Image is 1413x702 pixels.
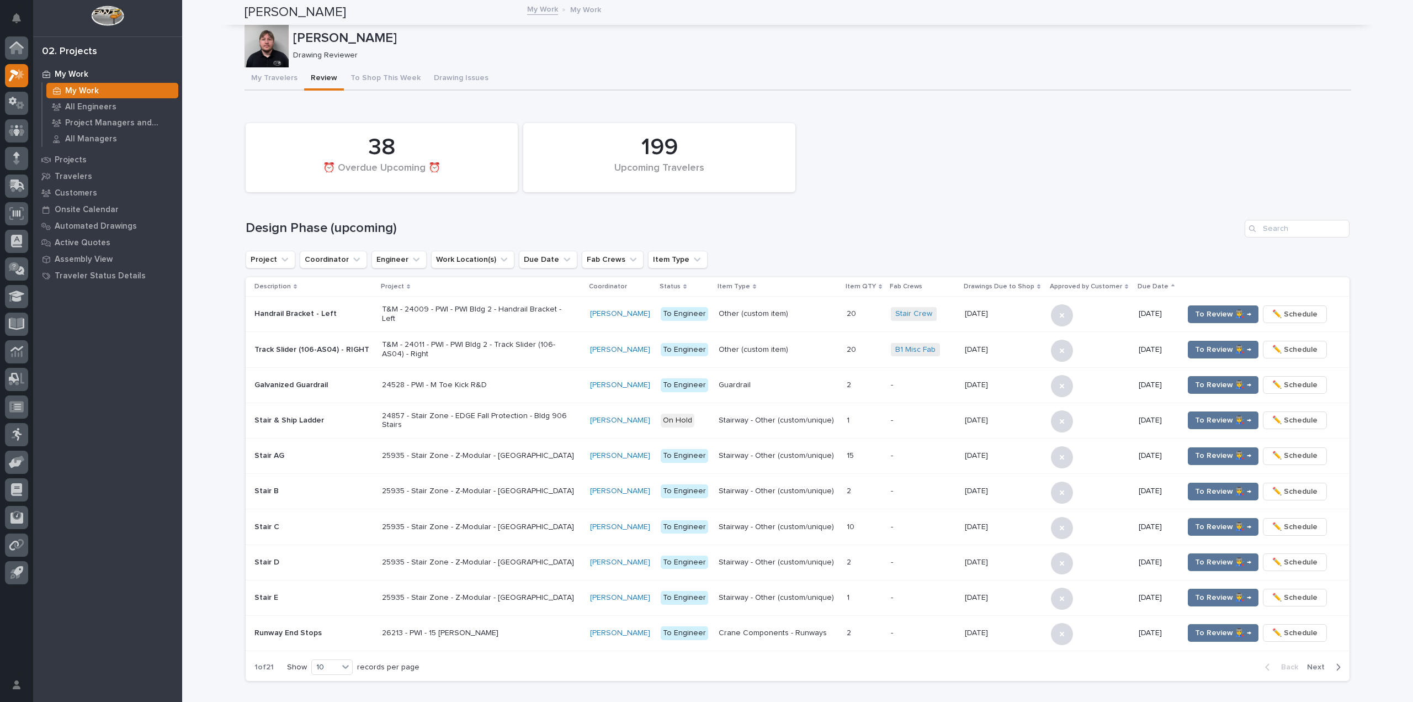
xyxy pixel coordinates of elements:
[382,593,575,603] p: 25935 - Stair Zone - Z-Modular - [GEOGRAPHIC_DATA]
[65,102,116,112] p: All Engineers
[719,451,838,461] p: Stairway - Other (custom/unique)
[293,30,1347,46] p: [PERSON_NAME]
[1263,447,1327,465] button: ✏️ Schedule
[582,251,644,268] button: Fab Crews
[304,67,344,91] button: Review
[1272,626,1318,640] span: ✏️ Schedule
[246,654,283,681] p: 1 of 21
[1245,220,1350,237] input: Search
[55,221,137,231] p: Automated Drawings
[891,629,956,638] p: -
[542,134,777,161] div: 199
[895,309,932,319] a: Stair Crew
[254,281,291,293] p: Description
[254,345,373,355] p: Track Slider (106-AS04) - RIGHT
[55,255,113,265] p: Assembly View
[33,267,182,284] a: Traveler Status Details
[246,545,1350,580] tr: Stair D25935 - Stair Zone - Z-Modular - [GEOGRAPHIC_DATA][PERSON_NAME] To EngineerStairway - Othe...
[891,381,956,390] p: -
[719,522,838,532] p: Stairway - Other (custom/unique)
[719,309,838,319] p: Other (custom item)
[254,451,373,461] p: Stair AG
[965,484,990,496] p: [DATE]
[14,13,28,31] div: Notifications
[1139,629,1175,638] p: [DATE]
[965,591,990,603] p: [DATE]
[246,438,1350,473] tr: Stair AG25935 - Stair Zone - Z-Modular - [GEOGRAPHIC_DATA][PERSON_NAME] To EngineerStairway - Oth...
[661,378,708,392] div: To Engineer
[648,251,708,268] button: Item Type
[1188,376,1258,394] button: To Review 👨‍🏭 →
[661,484,708,498] div: To Engineer
[264,162,499,186] div: ⏰ Overdue Upcoming ⏰
[589,281,627,293] p: Coordinator
[1188,518,1258,536] button: To Review 👨‍🏭 →
[1195,414,1251,427] span: To Review 👨‍🏭 →
[661,591,708,605] div: To Engineer
[1188,305,1258,323] button: To Review 👨‍🏭 →
[847,307,858,319] p: 20
[1188,589,1258,606] button: To Review 👨‍🏭 →
[965,378,990,390] p: [DATE]
[382,411,575,430] p: 24857 - Stair Zone - EDGE Fall Protection - Bldg 906 Stairs
[590,381,650,390] a: [PERSON_NAME]
[1050,281,1122,293] p: Approved by Customer
[1263,518,1327,536] button: ✏️ Schedule
[890,281,922,293] p: Fab Crews
[1188,553,1258,571] button: To Review 👨‍🏭 →
[590,416,650,425] a: [PERSON_NAME]
[719,558,838,567] p: Stairway - Other (custom/unique)
[55,205,119,215] p: Onsite Calendar
[1263,305,1327,323] button: ✏️ Schedule
[1272,343,1318,356] span: ✏️ Schedule
[590,629,650,638] a: [PERSON_NAME]
[661,307,708,321] div: To Engineer
[891,558,956,567] p: -
[847,343,858,355] p: 20
[254,522,373,532] p: Stair C
[965,556,990,567] p: [DATE]
[1272,378,1318,392] span: ✏️ Schedule
[382,305,575,324] p: T&M - 24009 - PWI - PWI Bldg 2 - Handrail Bracket - Left
[1263,624,1327,642] button: ✏️ Schedule
[847,484,853,496] p: 2
[254,629,373,638] p: Runway End Stops
[246,220,1240,236] h1: Design Phase (upcoming)
[382,381,575,390] p: 24528 - PWI - M Toe Kick R&D
[246,297,1350,332] tr: Handrail Bracket - LeftT&M - 24009 - PWI - PWI Bldg 2 - Handrail Bracket - Left[PERSON_NAME] To E...
[382,340,575,359] p: T&M - 24011 - PWI - PWI Bldg 2 - Track Slider (106-AS04) - Right
[1139,309,1175,319] p: [DATE]
[1195,520,1251,534] span: To Review 👨‍🏭 →
[1138,281,1168,293] p: Due Date
[590,558,650,567] a: [PERSON_NAME]
[33,234,182,251] a: Active Quotes
[344,67,427,91] button: To Shop This Week
[1195,591,1251,604] span: To Review 👨‍🏭 →
[1195,556,1251,569] span: To Review 👨‍🏭 →
[1188,483,1258,500] button: To Review 👨‍🏭 →
[965,449,990,461] p: [DATE]
[1272,591,1318,604] span: ✏️ Schedule
[891,522,956,532] p: -
[1272,308,1318,321] span: ✏️ Schedule
[382,558,575,567] p: 25935 - Stair Zone - Z-Modular - [GEOGRAPHIC_DATA]
[245,67,304,91] button: My Travelers
[287,663,307,672] p: Show
[33,201,182,218] a: Onsite Calendar
[1263,411,1327,429] button: ✏️ Schedule
[427,67,495,91] button: Drawing Issues
[55,188,97,198] p: Customers
[660,281,681,293] p: Status
[55,238,110,248] p: Active Quotes
[965,343,990,355] p: [DATE]
[891,451,956,461] p: -
[847,414,852,425] p: 1
[895,345,936,355] a: B1 Misc Fab
[719,487,838,496] p: Stairway - Other (custom/unique)
[891,593,956,603] p: -
[1195,378,1251,392] span: To Review 👨‍🏭 →
[42,46,97,58] div: 02. Projects
[246,474,1350,509] tr: Stair B25935 - Stair Zone - Z-Modular - [GEOGRAPHIC_DATA][PERSON_NAME] To EngineerStairway - Othe...
[55,70,88,80] p: My Work
[519,251,577,268] button: Due Date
